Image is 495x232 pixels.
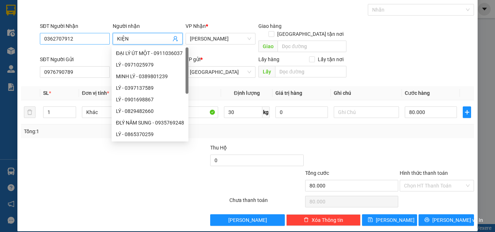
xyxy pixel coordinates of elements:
th: Ghi chú [331,86,402,100]
label: Hình thức thanh toán [400,170,448,176]
div: MINH LÝ - 0389801239 [112,71,188,82]
div: ĐẠI LÝ ÚT MỘT - 0911036037 [112,47,188,59]
div: NHI [6,22,80,31]
span: Cước hàng [405,90,430,96]
button: save[PERSON_NAME] [362,214,417,226]
span: printer [424,217,429,223]
span: Thu Hộ [210,145,227,151]
div: Tổng: 1 [24,127,192,135]
span: Tam Kỳ [190,33,251,44]
span: Đơn vị tính [82,90,109,96]
div: [GEOGRAPHIC_DATA] [6,6,80,22]
span: VP Nhận [186,23,206,29]
div: LÝ - 0865370259 [116,130,184,138]
span: user-add [172,36,178,42]
div: SĐT Người Nhận [40,22,110,30]
div: LÝ - 0829482660 [112,105,188,117]
input: Ghi Chú [334,106,399,118]
div: SĐT Người Gửi [40,55,110,63]
div: MINH LÝ - 0389801239 [116,72,184,80]
div: LÝ - 0901698867 [112,94,188,105]
div: ĐLÝ NĂM SUNG - 0935769248 [112,117,188,128]
div: [GEOGRAPHIC_DATA] [85,6,158,22]
span: plus [463,109,471,115]
span: SL [43,90,49,96]
button: deleteXóa Thông tin [286,214,361,226]
span: Gửi: [6,6,17,14]
span: Lấy [258,66,275,77]
span: Định lượng [234,90,259,96]
span: Xóa Thông tin [312,216,343,224]
div: LÝ - 0397137589 [112,82,188,94]
div: LÀNH [85,22,158,31]
div: 0982242874 [85,31,158,41]
div: 0942589713 [6,31,80,41]
span: Giá trị hàng [275,90,302,96]
div: Chưa thanh toán [229,196,304,209]
span: [PERSON_NAME] [376,216,415,224]
span: [PERSON_NAME] [228,216,267,224]
input: Dọc đường [278,41,346,52]
button: [PERSON_NAME] [210,214,284,226]
div: LÝ - 0865370259 [112,128,188,140]
span: save [368,217,373,223]
div: LÝ - 0901698867 [116,96,184,104]
button: plus [463,106,471,118]
span: delete [304,217,309,223]
span: Giao hàng [258,23,282,29]
div: 800.000 [5,46,81,54]
span: Khác [86,107,143,118]
span: Tổng cước [305,170,329,176]
button: delete [24,106,36,118]
span: Đà Lạt [190,67,251,77]
div: Người nhận [113,22,183,30]
div: VP gửi [186,55,255,63]
div: ĐẠI LÝ ÚT MỘT - 0911036037 [116,49,184,57]
div: LÝ - 0397137589 [116,84,184,92]
span: kg [262,106,270,118]
span: CR : [5,46,17,54]
span: [PERSON_NAME] và In [432,216,483,224]
span: Lấy tận nơi [315,55,346,63]
span: [GEOGRAPHIC_DATA] tận nơi [274,30,346,38]
div: ĐLÝ NĂM SUNG - 0935769248 [116,119,184,127]
span: Nhận: [85,6,102,14]
span: Lấy hàng [258,56,279,62]
div: LÝ - 0971025979 [116,61,184,69]
button: printer[PERSON_NAME] và In [419,214,474,226]
input: 0 [275,106,328,118]
input: Dọc đường [275,66,346,77]
span: Giao [258,41,278,52]
div: LÝ - 0971025979 [112,59,188,71]
div: LÝ - 0829482660 [116,107,184,115]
